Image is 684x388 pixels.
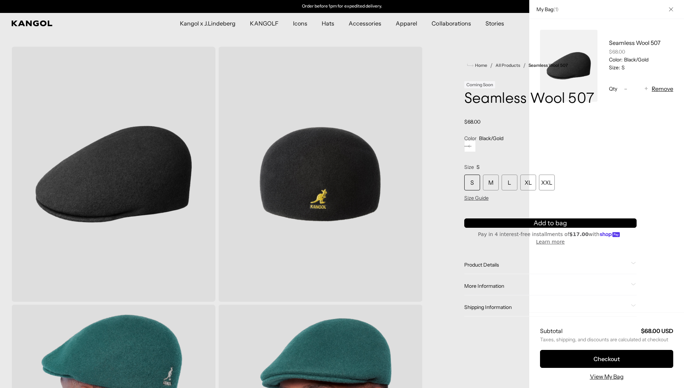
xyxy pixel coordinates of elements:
[487,61,493,70] li: /
[464,81,495,88] div: Coming Soon
[609,39,661,46] a: Seamless Wool 507
[483,175,499,190] div: M
[464,61,637,70] nav: breadcrumbs
[464,135,476,142] span: Color
[534,218,567,228] span: Add to bag
[520,175,536,190] div: XL
[529,63,568,68] a: Seamless Wool 507
[553,6,559,13] span: ( )
[464,91,637,107] h1: Seamless Wool 507
[476,164,480,170] span: S
[464,119,480,125] span: $68.00
[502,175,517,190] div: L
[464,175,480,190] div: S
[464,304,628,310] span: Shipping Information
[533,6,559,13] h2: My Bag
[464,283,628,289] span: More Information
[464,164,474,170] span: Size
[539,175,555,190] div: XXL
[474,63,487,68] span: Home
[464,218,637,228] button: Add to bag
[555,6,557,13] span: 1
[495,63,520,68] a: All Products
[479,135,503,142] span: Black/Gold
[464,262,628,268] span: Product Details
[467,62,487,69] a: Home
[520,61,526,70] li: /
[464,195,489,201] span: Size Guide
